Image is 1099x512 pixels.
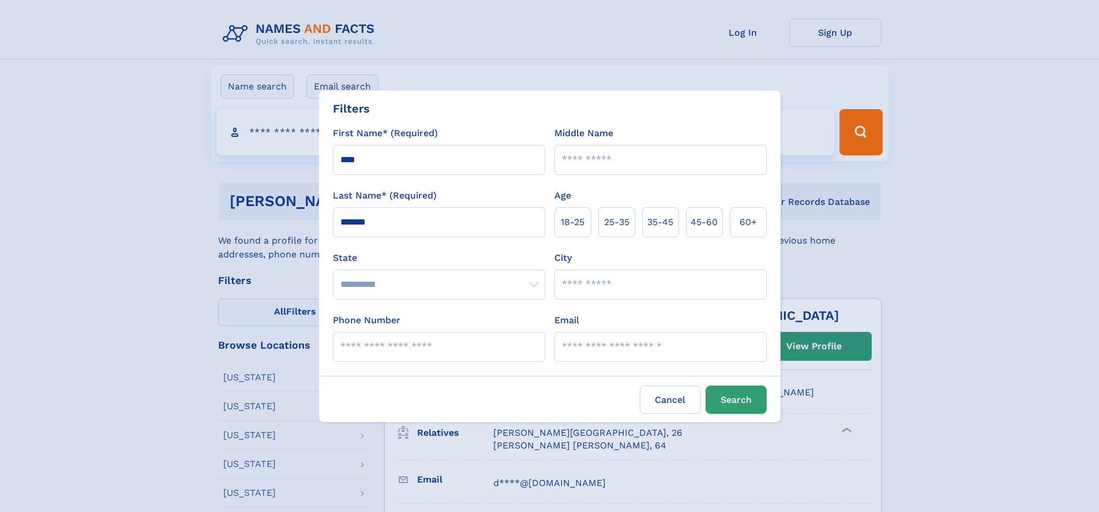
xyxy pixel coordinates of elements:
[604,215,629,229] span: 25‑35
[554,189,571,203] label: Age
[640,386,701,414] label: Cancel
[740,215,757,229] span: 60+
[554,126,613,140] label: Middle Name
[333,100,370,117] div: Filters
[647,215,673,229] span: 35‑45
[554,313,579,327] label: Email
[333,313,400,327] label: Phone Number
[333,251,545,265] label: State
[561,215,584,229] span: 18‑25
[333,189,437,203] label: Last Name* (Required)
[333,126,438,140] label: First Name* (Required)
[706,386,767,414] button: Search
[554,251,572,265] label: City
[691,215,718,229] span: 45‑60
